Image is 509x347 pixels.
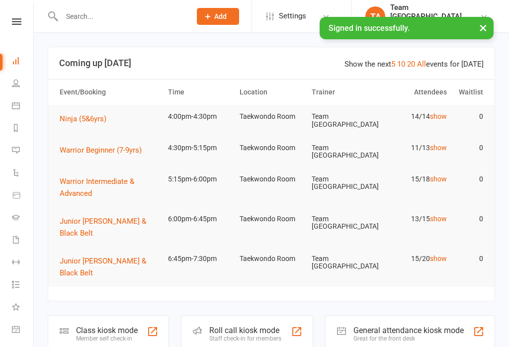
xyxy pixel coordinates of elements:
td: 0 [451,207,487,231]
button: Warrior Intermediate & Advanced [60,175,159,199]
a: Calendar [12,95,34,118]
a: show [430,144,447,152]
td: Team [GEOGRAPHIC_DATA] [307,247,379,278]
td: 4:30pm-5:15pm [164,136,236,160]
span: Warrior Intermediate & Advanced [60,177,134,198]
span: Add [214,12,227,20]
span: Warrior Beginner (7-9yrs) [60,146,142,155]
td: 6:00pm-6:45pm [164,207,236,231]
input: Search... [59,9,184,23]
a: Reports [12,118,34,140]
button: Add [197,8,239,25]
a: show [430,215,447,223]
div: General attendance kiosk mode [353,326,464,335]
td: 4:00pm-4:30pm [164,105,236,128]
th: Event/Booking [55,80,164,105]
td: Taekwondo Room [235,136,307,160]
button: Warrior Beginner (7-9yrs) [60,144,149,156]
button: Ninja (5&6yrs) [60,113,113,125]
div: Class kiosk mode [76,326,138,335]
td: 0 [451,105,487,128]
span: Settings [279,5,306,27]
td: 14/14 [379,105,451,128]
a: 5 [391,60,395,69]
td: 5:15pm-6:00pm [164,168,236,191]
td: Team [GEOGRAPHIC_DATA] [307,136,379,168]
th: Trainer [307,80,379,105]
a: People [12,73,34,95]
a: General attendance kiosk mode [12,319,34,342]
button: Junior [PERSON_NAME] & Black Belt [60,215,159,239]
td: 15/18 [379,168,451,191]
span: Junior [PERSON_NAME] & Black Belt [60,217,146,238]
a: show [430,112,447,120]
td: 13/15 [379,207,451,231]
td: Taekwondo Room [235,168,307,191]
div: TA [365,6,385,26]
span: Ninja (5&6yrs) [60,114,106,123]
div: Staff check-in for members [209,335,281,342]
td: Taekwondo Room [235,247,307,270]
div: Member self check-in [76,335,138,342]
td: 0 [451,136,487,160]
a: show [430,175,447,183]
a: 10 [397,60,405,69]
th: Waitlist [451,80,487,105]
td: Team [GEOGRAPHIC_DATA] [307,105,379,136]
td: 15/20 [379,247,451,270]
th: Time [164,80,236,105]
span: Junior [PERSON_NAME] & Black Belt [60,257,146,277]
a: Product Sales [12,185,34,207]
a: What's New [12,297,34,319]
th: Attendees [379,80,451,105]
div: Great for the front desk [353,335,464,342]
td: 6:45pm-7:30pm [164,247,236,270]
td: 0 [451,168,487,191]
td: 11/13 [379,136,451,160]
a: 20 [407,60,415,69]
div: Show the next events for [DATE] [344,58,484,70]
td: Team [GEOGRAPHIC_DATA] [307,207,379,239]
div: Roll call kiosk mode [209,326,281,335]
td: Team [GEOGRAPHIC_DATA] [307,168,379,199]
button: Junior [PERSON_NAME] & Black Belt [60,255,159,279]
button: × [474,17,492,38]
h3: Coming up [DATE] [59,58,484,68]
a: Dashboard [12,51,34,73]
a: All [417,60,426,69]
a: show [430,255,447,262]
div: Team [GEOGRAPHIC_DATA] [390,3,480,21]
td: 0 [451,247,487,270]
td: Taekwondo Room [235,207,307,231]
td: Taekwondo Room [235,105,307,128]
th: Location [235,80,307,105]
span: Signed in successfully. [329,23,410,33]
